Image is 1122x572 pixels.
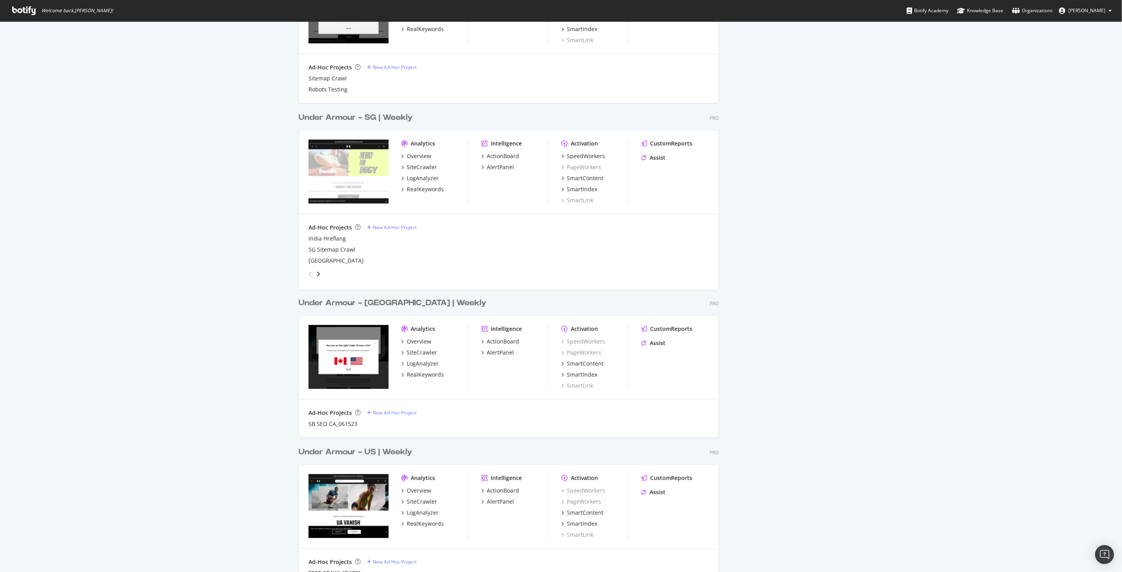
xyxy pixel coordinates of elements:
[309,140,389,204] img: underarmour.com.sg
[571,140,598,148] div: Activation
[491,325,522,333] div: Intelligence
[641,154,666,162] a: Assist
[309,246,355,254] a: SG Sitemap Crawl
[407,498,437,506] div: SiteCrawler
[561,509,604,517] a: SmartContent
[373,64,417,71] div: New Ad-Hoc Project
[299,447,412,458] div: Under Armour - US | Weekly
[373,559,417,565] div: New Ad-Hoc Project
[641,339,666,347] a: Assist
[567,174,604,182] div: SmartContent
[401,509,439,517] a: LogAnalyzer
[299,112,416,123] a: Under Armour - SG | Weekly
[957,7,1003,15] div: Knowledge Base
[373,409,417,416] div: New Ad-Hoc Project
[641,488,666,496] a: Assist
[710,115,719,122] div: Pro
[367,409,417,416] a: New Ad-Hoc Project
[401,498,437,506] a: SiteCrawler
[561,36,593,44] a: SmartLink
[710,449,719,456] div: Pro
[907,7,948,15] div: Botify Academy
[299,297,490,309] a: Under Armour - [GEOGRAPHIC_DATA] | Weekly
[407,174,439,182] div: LogAnalyzer
[561,382,593,390] a: SmartLink
[411,140,435,148] div: Analytics
[487,349,514,357] div: AlertPanel
[561,196,593,204] a: SmartLink
[401,349,437,357] a: SiteCrawler
[309,325,389,389] img: www.underarmour.ca/en-ca
[481,338,519,346] a: ActionBoard
[407,520,444,528] div: RealKeywords
[567,360,604,368] div: SmartContent
[401,520,444,528] a: RealKeywords
[487,338,519,346] div: ActionBoard
[401,174,439,182] a: LogAnalyzer
[650,474,692,482] div: CustomReports
[299,112,413,123] div: Under Armour - SG | Weekly
[571,325,598,333] div: Activation
[710,300,719,307] div: Pro
[641,325,692,333] a: CustomReports
[487,152,519,160] div: ActionBoard
[561,163,601,171] a: PageWorkers
[561,349,601,357] a: PageWorkers
[567,509,604,517] div: SmartContent
[367,559,417,565] a: New Ad-Hoc Project
[567,185,597,193] div: SmartIndex
[407,349,437,357] div: SiteCrawler
[401,360,439,368] a: LogAnalyzer
[1095,545,1114,564] div: Open Intercom Messenger
[309,224,352,232] div: Ad-Hoc Projects
[567,152,605,160] div: SpeedWorkers
[487,498,514,506] div: AlertPanel
[401,163,437,171] a: SiteCrawler
[481,498,514,506] a: AlertPanel
[309,474,389,538] img: www.underarmour.com/en-us
[309,409,352,417] div: Ad-Hoc Projects
[561,152,605,160] a: SpeedWorkers
[561,520,597,528] a: SmartIndex
[407,25,444,33] div: RealKeywords
[401,25,444,33] a: RealKeywords
[567,520,597,528] div: SmartIndex
[561,25,597,33] a: SmartIndex
[407,360,439,368] div: LogAnalyzer
[367,224,417,231] a: New Ad-Hoc Project
[650,325,692,333] div: CustomReports
[407,185,444,193] div: RealKeywords
[561,498,601,506] div: PageWorkers
[561,360,604,368] a: SmartContent
[309,75,347,82] div: Sitemap Crawl
[309,558,352,566] div: Ad-Hoc Projects
[309,257,364,265] div: [GEOGRAPHIC_DATA]
[367,64,417,71] a: New Ad-Hoc Project
[481,152,519,160] a: ActionBoard
[401,487,431,495] a: Overview
[1012,7,1053,15] div: Organizations
[481,163,514,171] a: AlertPanel
[407,487,431,495] div: Overview
[650,488,666,496] div: Assist
[401,185,444,193] a: RealKeywords
[401,152,431,160] a: Overview
[561,531,593,539] a: SmartLink
[481,349,514,357] a: AlertPanel
[309,86,348,93] div: Robots Testing
[561,487,605,495] a: SpeedWorkers
[407,509,439,517] div: LogAnalyzer
[650,154,666,162] div: Assist
[481,487,519,495] a: ActionBoard
[567,25,597,33] div: SmartIndex
[309,235,346,243] a: India Hreflang
[567,371,597,379] div: SmartIndex
[561,338,605,346] a: SpeedWorkers
[407,152,431,160] div: Overview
